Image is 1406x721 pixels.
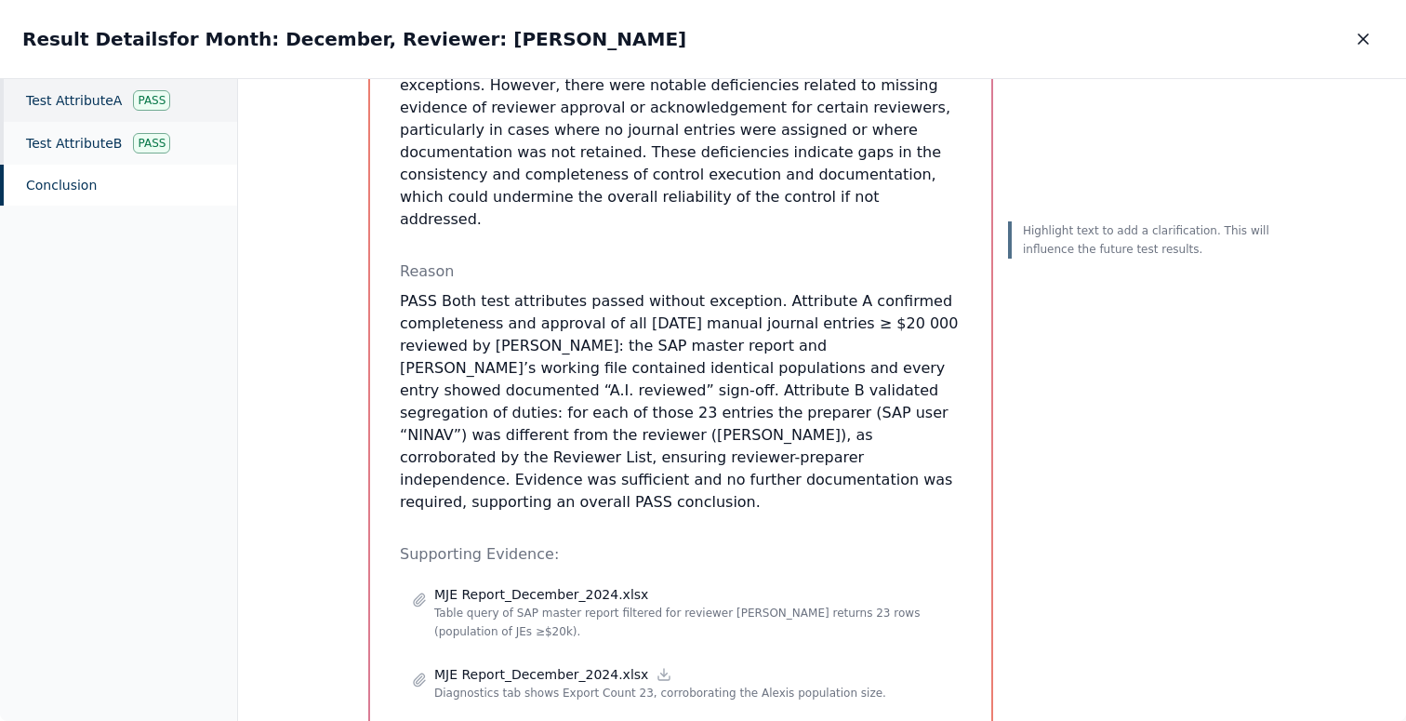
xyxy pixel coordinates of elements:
[400,260,962,283] p: Reason
[133,90,170,111] div: Pass
[400,543,962,566] p: Supporting Evidence:
[434,665,648,684] p: MJE Report_December_2024.xlsx
[656,666,672,683] a: Download file
[1023,221,1276,259] p: Highlight text to add a clarification. This will influence the future test results.
[400,290,962,514] p: PASS Both test attributes passed without exception. Attribute A confirmed completeness and approv...
[434,684,949,702] p: Diagnostics tab shows Export Count 23, corroborating the Alexis population size.
[22,26,686,52] h2: Result Details for Month: December, Reviewer: [PERSON_NAME]
[434,604,949,641] p: Table query of SAP master report filtered for reviewer [PERSON_NAME] returns 23 rows (population ...
[133,133,170,154] div: Pass
[434,585,648,604] p: MJE Report_December_2024.xlsx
